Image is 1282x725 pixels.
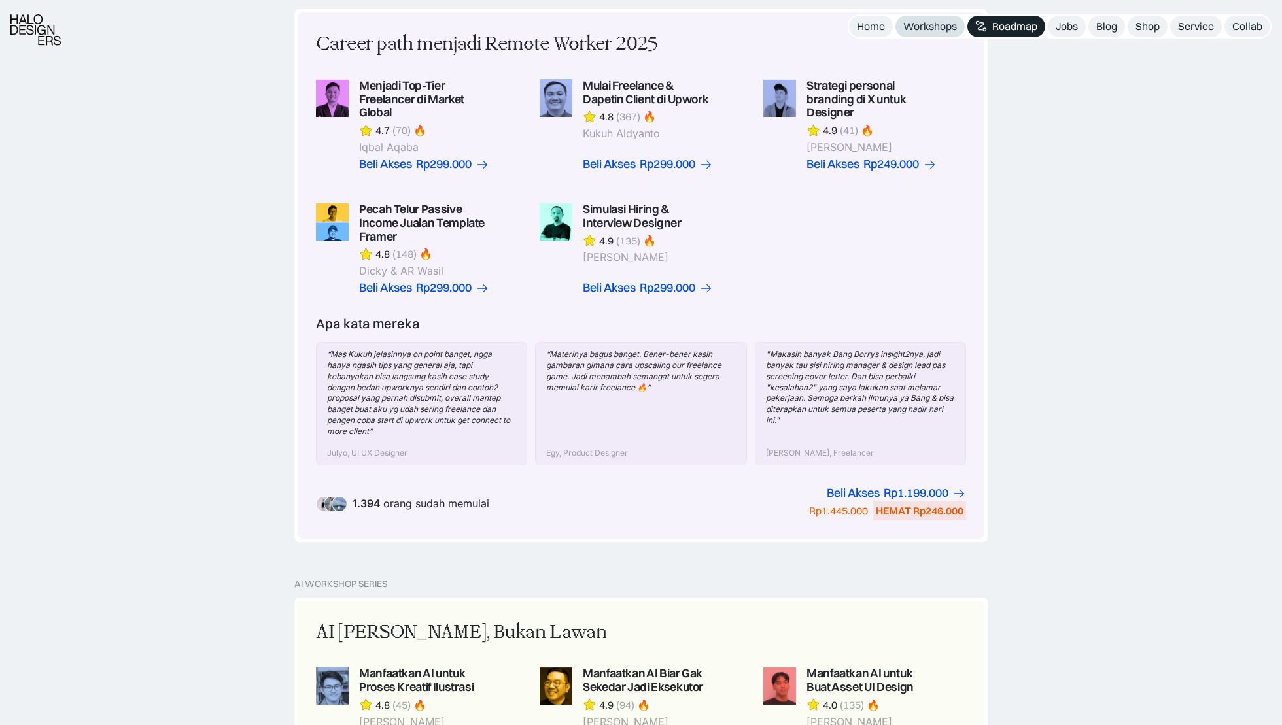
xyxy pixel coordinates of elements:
a: Roadmap [967,16,1045,37]
a: Beli AksesRp299.000 [583,158,713,171]
div: AI Workshop Series [294,579,387,590]
div: [PERSON_NAME], Freelancer [766,448,874,459]
span: 1.394 [353,497,381,510]
div: Collab [1232,20,1262,33]
div: orang sudah memulai [353,497,489,510]
div: Beli Akses [359,281,412,295]
div: HEMAT Rp246.000 [876,504,963,518]
div: AI [PERSON_NAME], Bukan Lawan [316,619,607,647]
div: Rp249.000 [863,158,919,171]
div: “Mas Kukuh jelasinnya on point banget, ngga hanya ngasih tips yang general aja, tapi kebanyakan b... [327,349,516,437]
div: Beli Akses [359,158,412,171]
div: Beli Akses [806,158,859,171]
div: "Makasih banyak Bang Borrys insight2nya, jadi banyak tau sisi hiring manager & design lead pas sc... [766,349,955,426]
div: Workshops [903,20,957,33]
div: Service [1178,20,1214,33]
div: Egy, Product Designer [546,448,628,459]
a: Blog [1088,16,1125,37]
a: Home [849,16,893,37]
div: Beli Akses [583,281,636,295]
div: Shop [1135,20,1160,33]
div: Rp299.000 [416,281,472,295]
a: Beli AksesRp299.000 [583,281,713,295]
div: Rp299.000 [640,158,695,171]
a: Jobs [1048,16,1086,37]
a: Beli AksesRp299.000 [359,281,489,295]
a: Beli AksesRp249.000 [806,158,937,171]
div: Home [857,20,885,33]
div: “Materinya bagus banget. Bener-bener kasih gambaran gimana cara upscaling our freelance game. Jad... [546,349,735,393]
a: Shop [1128,16,1168,37]
div: Apa kata mereka [316,316,420,331]
div: Beli Akses [583,158,636,171]
div: Rp1.445.000 [809,504,868,518]
a: Beli AksesRp299.000 [359,158,489,171]
div: Jobs [1056,20,1078,33]
div: Rp1.199.000 [884,486,948,500]
div: Career path menjadi Remote Worker 2025 [316,31,657,58]
a: Collab [1224,16,1270,37]
div: Blog [1096,20,1117,33]
div: Rp299.000 [416,158,472,171]
a: Service [1170,16,1222,37]
div: Rp299.000 [640,281,695,295]
div: Beli Akses [827,486,880,500]
a: Beli AksesRp1.199.000 [827,486,966,500]
div: Julyo, UI UX Designer [327,448,407,459]
div: Roadmap [992,20,1037,33]
a: Workshops [895,16,965,37]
